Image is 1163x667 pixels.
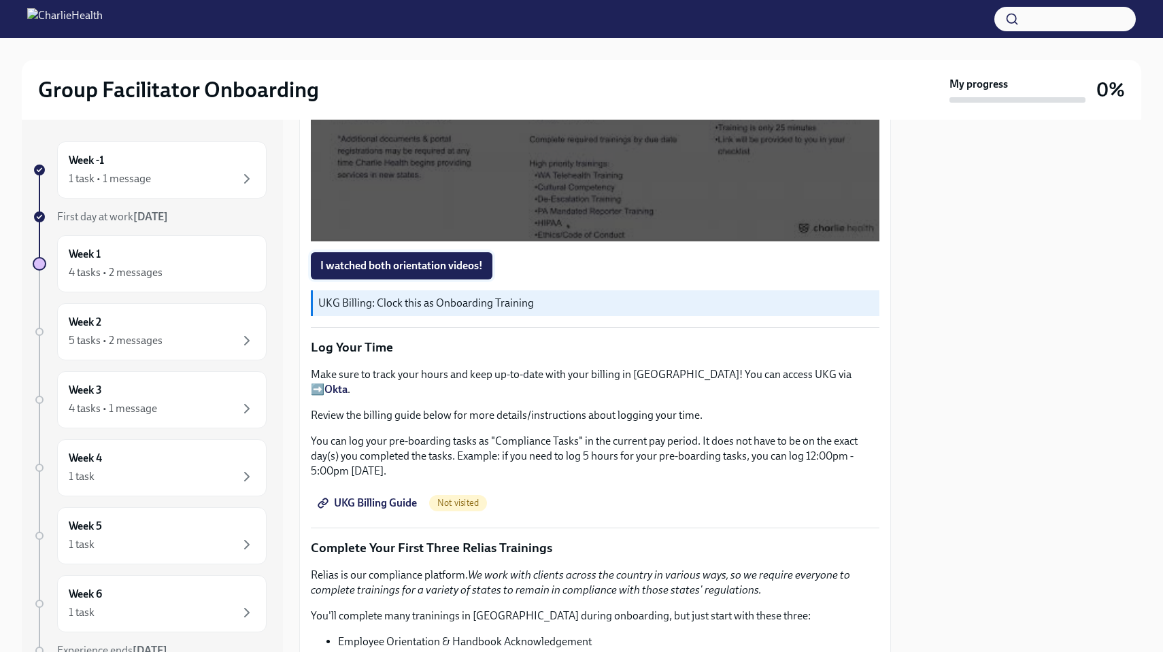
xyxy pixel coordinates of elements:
a: Week 61 task [33,575,267,632]
a: Week 41 task [33,439,267,496]
p: Make sure to track your hours and keep up-to-date with your billing in [GEOGRAPHIC_DATA]! You can... [311,367,879,397]
a: First day at work[DATE] [33,209,267,224]
p: Log Your Time [311,339,879,356]
a: Week 25 tasks • 2 messages [33,303,267,360]
button: I watched both orientation videos! [311,252,492,279]
em: We work with clients across the country in various ways, so we require everyone to complete train... [311,568,850,596]
h3: 0% [1096,78,1125,102]
h2: Group Facilitator Onboarding [38,76,319,103]
div: 1 task [69,605,95,620]
h6: Week 2 [69,315,101,330]
p: Complete Your First Three Relias Trainings [311,539,879,557]
a: Week -11 task • 1 message [33,141,267,199]
span: I watched both orientation videos! [320,259,483,273]
a: Week 14 tasks • 2 messages [33,235,267,292]
p: You'll complete many traninings in [GEOGRAPHIC_DATA] during onboarding, but just start with these... [311,609,879,623]
a: Okta [324,383,348,396]
a: Week 51 task [33,507,267,564]
h6: Week 1 [69,247,101,262]
p: Relias is our compliance platform. [311,568,879,598]
p: UKG Billing: Clock this as Onboarding Training [318,296,874,311]
div: 4 tasks • 1 message [69,401,157,416]
img: CharlieHealth [27,8,103,30]
span: First day at work [57,210,168,223]
div: 1 task • 1 message [69,171,151,186]
a: UKG Billing Guide [311,490,426,517]
div: 4 tasks • 2 messages [69,265,163,280]
li: Employee Orientation & Handbook Acknowledgement [338,634,879,649]
span: UKG Billing Guide [320,496,417,510]
h6: Week -1 [69,153,104,168]
a: Week 34 tasks • 1 message [33,371,267,428]
div: 1 task [69,537,95,552]
li: CH Handbook [338,649,879,664]
strong: [DATE] [133,644,167,657]
span: Experience ends [57,644,167,657]
p: Review the billing guide below for more details/instructions about logging your time. [311,408,879,423]
h6: Week 3 [69,383,102,398]
div: 5 tasks • 2 messages [69,333,163,348]
span: Not visited [429,498,487,508]
strong: My progress [949,77,1008,92]
p: You can log your pre-boarding tasks as "Compliance Tasks" in the current pay period. It does not ... [311,434,879,479]
h6: Week 6 [69,587,102,602]
div: 1 task [69,469,95,484]
h6: Week 5 [69,519,102,534]
strong: [DATE] [133,210,168,223]
h6: Week 4 [69,451,102,466]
